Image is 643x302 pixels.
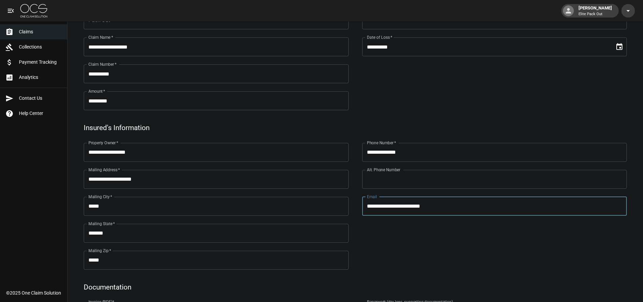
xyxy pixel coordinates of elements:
[367,194,377,200] label: Email
[88,167,120,173] label: Mailing Address
[367,140,396,146] label: Phone Number
[88,221,115,227] label: Mailing State
[4,4,18,18] button: open drawer
[88,34,113,40] label: Claim Name
[579,11,612,17] p: Elite Pack Out
[19,28,62,35] span: Claims
[19,43,62,51] span: Collections
[19,95,62,102] span: Contact Us
[367,34,392,40] label: Date of Loss
[88,61,116,67] label: Claim Number
[88,248,111,253] label: Mailing Zip
[6,290,61,296] div: © 2025 One Claim Solution
[88,88,105,94] label: Amount
[576,5,615,17] div: [PERSON_NAME]
[367,167,400,173] label: Alt. Phone Number
[88,140,118,146] label: Property Owner
[613,40,626,54] button: Choose date, selected date is Oct 14, 2025
[19,74,62,81] span: Analytics
[19,110,62,117] span: Help Center
[19,59,62,66] span: Payment Tracking
[88,194,112,200] label: Mailing City
[20,4,47,18] img: ocs-logo-white-transparent.png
